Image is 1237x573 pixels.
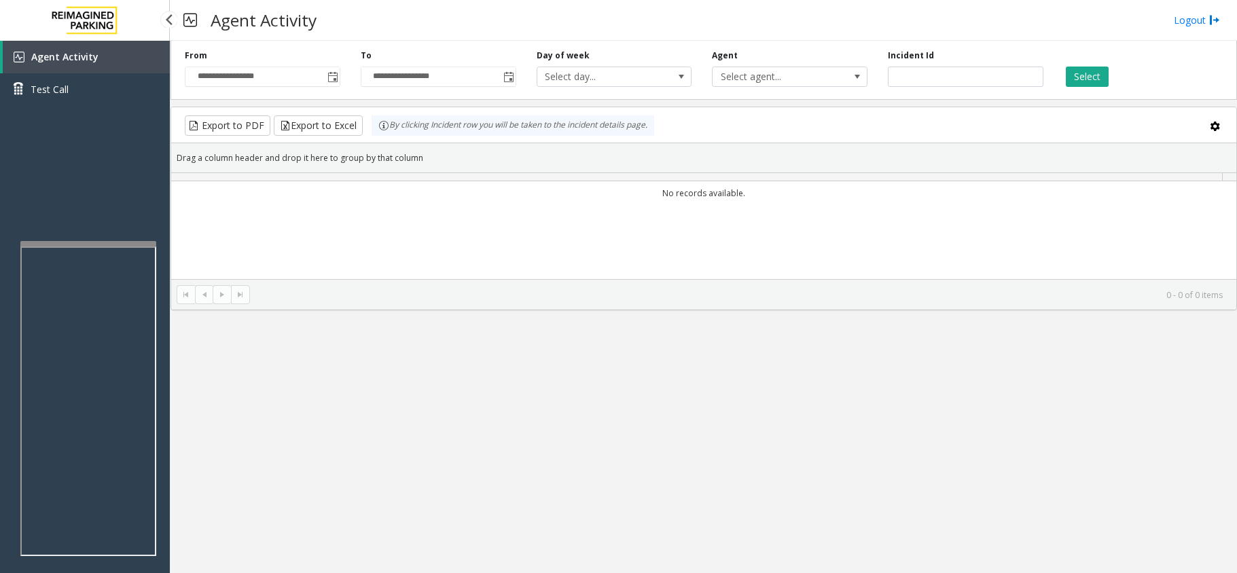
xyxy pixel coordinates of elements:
[1174,13,1220,27] a: Logout
[378,120,389,131] img: infoIcon.svg
[1066,67,1109,87] button: Select
[185,115,270,136] button: Export to PDF
[258,289,1223,301] kendo-pager-info: 0 - 0 of 0 items
[888,50,934,62] label: Incident Id
[171,146,1236,170] div: Drag a column header and drop it here to group by that column
[712,50,738,62] label: Agent
[1209,13,1220,27] img: logout
[31,82,69,96] span: Test Call
[204,3,323,37] h3: Agent Activity
[274,115,363,136] button: Export to Excel
[713,67,836,86] span: Select agent...
[171,181,1236,205] td: No records available.
[361,50,372,62] label: To
[372,115,654,136] div: By clicking Incident row you will be taken to the incident details page.
[537,67,660,86] span: Select day...
[325,67,340,86] span: Toggle popup
[183,3,197,37] img: pageIcon
[14,52,24,62] img: 'icon'
[31,50,98,63] span: Agent Activity
[712,67,867,87] span: NO DATA FOUND
[501,67,516,86] span: Toggle popup
[3,41,170,73] a: Agent Activity
[185,50,207,62] label: From
[537,50,590,62] label: Day of week
[171,173,1236,279] div: Data table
